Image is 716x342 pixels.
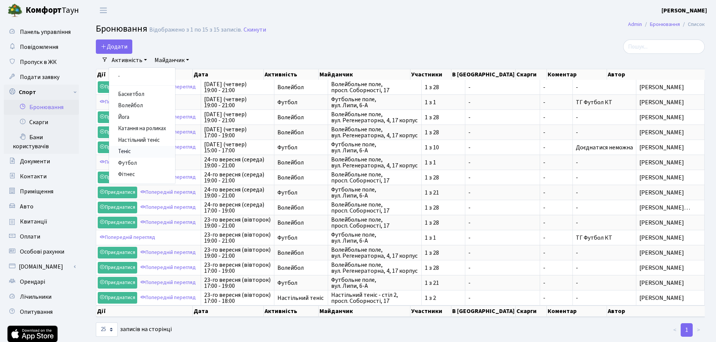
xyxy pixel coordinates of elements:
[4,259,79,274] a: [DOMAIN_NAME]
[277,129,324,135] span: Волейбол
[264,306,319,317] th: Активність
[204,292,271,304] span: 23-го вересня (вівторок) 17:00 - 18:00
[244,26,266,33] a: Скинути
[8,3,23,18] img: logo.png
[204,277,271,289] span: 23-го вересня (вівторок) 17:00 - 19:00
[98,232,157,243] a: Попередній перегляд
[109,169,175,181] a: Фітнес
[319,306,411,317] th: Майданчик
[98,96,157,108] a: Попередній перегляд
[543,144,569,150] span: -
[193,306,263,317] th: Дата
[277,265,324,271] span: Волейбол
[277,250,324,256] span: Волейбол
[98,157,157,168] a: Попередній перегляд
[425,235,462,241] span: 1 з 1
[204,96,271,108] span: [DATE] (четвер) 19:00 - 21:00
[4,85,79,100] a: Спорт
[20,187,53,196] span: Приміщення
[149,26,242,33] div: Відображено з 1 по 15 з 15 записів.
[20,73,59,81] span: Подати заявку
[138,262,198,274] a: Попередній перегляд
[4,24,79,40] a: Панель управління
[623,40,705,54] input: Пошук...
[639,175,701,181] span: [PERSON_NAME]
[543,235,569,241] span: -
[20,308,53,316] span: Опитування
[109,158,175,169] a: Футбол
[138,277,198,289] a: Попередній перегляд
[138,202,198,213] a: Попередній перегляд
[20,172,47,181] span: Контакти
[331,202,419,214] span: Волейбольне поле, просп. Соборності, 17
[4,130,79,154] a: Бани користувачів
[617,17,716,32] nav: breadcrumb
[425,175,462,181] span: 1 з 28
[639,250,701,256] span: [PERSON_NAME]
[331,262,419,274] span: Волейбольне поле, вул. Регенераторна, 4, 17 корпус
[204,202,271,214] span: 24-го вересня (середа) 17:00 - 19:00
[650,20,680,28] a: Бронювання
[681,323,693,337] a: 1
[94,4,113,17] button: Переключити навігацію
[639,190,701,196] span: [PERSON_NAME]
[425,220,462,226] span: 1 з 28
[264,69,319,80] th: Активність
[4,169,79,184] a: Контакти
[576,279,578,287] span: -
[425,114,462,120] span: 1 з 28
[516,69,547,80] th: Скарги
[277,235,324,241] span: Футбол
[331,81,419,93] span: Волейбольне поле, просп. Соборності, 17
[331,96,419,108] span: Футбольне поле, вул. Липи, 6-А
[576,249,578,257] span: -
[4,70,79,85] a: Подати заявку
[20,233,40,241] span: Оплати
[109,100,175,112] a: Волейбол
[193,69,263,80] th: Дата
[98,247,137,258] a: Приєднатися
[468,280,537,286] span: -
[4,55,79,70] a: Пропуск в ЖК
[607,306,710,317] th: Автор
[468,220,537,226] span: -
[331,232,419,244] span: Футбольне поле, вул. Липи, 6-А
[543,250,569,256] span: -
[98,217,137,228] a: Приєднатися
[204,126,271,138] span: [DATE] (четвер) 17:00 - 19:00
[98,277,137,289] a: Приєднатися
[277,175,324,181] span: Волейбол
[576,264,578,272] span: -
[277,160,324,166] span: Волейбол
[331,126,419,138] span: Волейбольне поле, вул. Регенераторна, 4, 17 корпус
[662,6,707,15] a: [PERSON_NAME]
[425,190,462,196] span: 1 з 21
[204,217,271,229] span: 23-го вересня (вівторок) 19:00 - 21:00
[277,114,324,120] span: Волейбол
[204,247,271,259] span: 23-го вересня (вівторок) 19:00 - 21:00
[96,69,193,80] th: Дії
[98,202,137,213] a: Приєднатися
[425,144,462,150] span: 1 з 10
[109,112,175,123] a: Йога
[639,220,701,226] span: [PERSON_NAME]
[547,69,607,80] th: Коментар
[628,20,642,28] a: Admin
[639,84,701,90] span: [PERSON_NAME]
[204,187,271,199] span: 24-го вересня (середа) 19:00 - 21:00
[468,84,537,90] span: -
[576,98,612,106] span: ТГ Футбол КТ
[98,111,137,123] a: Приєднатися
[204,81,271,93] span: [DATE] (четвер) 19:00 - 21:00
[277,280,324,286] span: Футбол
[277,84,324,90] span: Волейбол
[109,54,150,67] a: Активність
[639,280,701,286] span: [PERSON_NAME]
[425,205,462,211] span: 1 з 28
[680,20,705,29] li: Список
[98,141,137,153] a: Приєднатися
[543,160,569,166] span: -
[425,280,462,286] span: 1 з 21
[639,295,701,301] span: [PERSON_NAME]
